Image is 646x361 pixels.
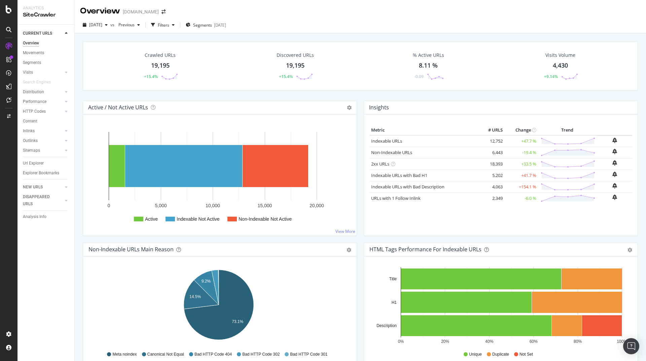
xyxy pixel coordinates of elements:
div: +15.4% [279,74,293,79]
div: bell-plus [612,194,617,200]
div: Distribution [23,88,44,96]
span: Canonical Not Equal [147,352,184,357]
div: % Active URLs [413,52,444,59]
td: -6.0 % [504,192,538,204]
div: Non-Indexable URLs Main Reason [88,246,174,253]
a: HTTP Codes [23,108,63,115]
div: -0.09 [414,74,424,79]
text: Active [145,216,158,222]
div: Search Engines [23,79,51,86]
th: Metric [369,125,477,135]
div: Open Intercom Messenger [623,338,639,354]
td: +33.5 % [504,158,538,170]
text: Indexable Not Active [177,216,220,222]
td: 18,393 [477,158,504,170]
a: Outlinks [23,137,63,144]
div: HTML Tags Performance for Indexable URLs [369,246,481,253]
a: CURRENT URLS [23,30,63,37]
a: Indexable URLs with Bad Description [371,184,444,190]
div: 19,195 [286,61,304,70]
div: Content [23,118,37,125]
div: Explorer Bookmarks [23,170,59,177]
div: Inlinks [23,128,35,135]
text: 5,000 [155,203,167,208]
text: 9.2% [202,279,211,284]
a: Movements [23,49,70,57]
a: Url Explorer [23,160,70,167]
div: Visits Volume [545,52,575,59]
text: 73.1% [232,319,243,324]
div: HTTP Codes [23,108,46,115]
td: -19.4 % [504,147,538,158]
text: H1 [392,300,397,305]
text: 10,000 [206,203,220,208]
div: 19,195 [151,61,170,70]
div: bell-plus [612,183,617,188]
a: Explorer Bookmarks [23,170,70,177]
a: Inlinks [23,128,63,135]
button: [DATE] [80,20,110,30]
td: +154.1 % [504,181,538,192]
div: [DOMAIN_NAME] [123,8,159,15]
div: arrow-right-arrow-left [161,9,166,14]
td: 4,063 [477,181,504,192]
th: Change [504,125,538,135]
a: Indexable URLs [371,138,402,144]
div: bell-plus [612,149,617,154]
svg: A chart. [88,125,349,230]
div: [DATE] [214,22,226,28]
h4: Active / Not Active URLs [88,103,148,112]
div: Analytics [23,5,69,11]
th: Trend [538,125,597,135]
text: 20% [441,339,449,344]
a: 2xx URLs [371,161,389,167]
span: Previous [116,22,135,28]
div: Crawled URLs [145,52,176,59]
div: +9.14% [544,74,558,79]
div: bell-plus [612,138,617,143]
td: +41.7 % [504,170,538,181]
span: Bad HTTP Code 404 [194,352,232,357]
text: Non-Indexable Not Active [239,216,292,222]
a: Visits [23,69,63,76]
span: Meta noindex [112,352,137,357]
text: 80% [574,339,582,344]
div: Performance [23,98,46,105]
button: Filters [148,20,177,30]
h4: Insights [369,103,389,112]
div: A chart. [88,267,349,345]
a: Search Engines [23,79,58,86]
span: Unique [469,352,482,357]
div: Filters [158,22,169,28]
td: +47.7 % [504,135,538,147]
text: 0% [398,339,404,344]
td: 2,349 [477,192,504,204]
span: Bad HTTP Code 301 [290,352,327,357]
div: Analysis Info [23,213,46,220]
div: Visits [23,69,33,76]
a: Content [23,118,70,125]
div: gear [347,248,351,252]
a: Performance [23,98,63,105]
text: 40% [485,339,493,344]
text: Description [376,323,397,328]
div: Discovered URLs [277,52,314,59]
div: Overview [23,40,39,47]
text: 15,000 [258,203,272,208]
div: SiteCrawler [23,11,69,19]
div: Segments [23,59,41,66]
div: Movements [23,49,44,57]
div: +15.4% [144,74,158,79]
a: URLs with 1 Follow Inlink [371,195,421,201]
div: Url Explorer [23,160,44,167]
svg: A chart. [369,267,630,345]
button: Segments[DATE] [183,20,229,30]
td: 6,443 [477,147,504,158]
a: View More [335,228,355,234]
div: Overview [80,5,120,17]
div: Sitemaps [23,147,40,154]
a: Non-Indexable URLs [371,149,412,155]
text: 14.5% [189,294,201,299]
